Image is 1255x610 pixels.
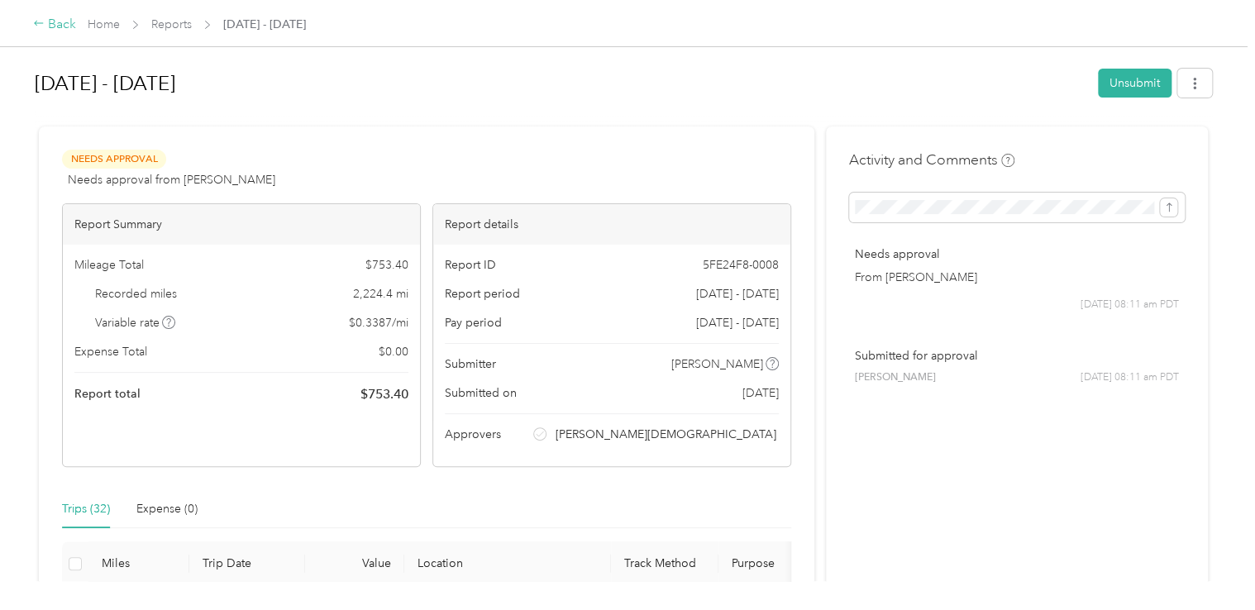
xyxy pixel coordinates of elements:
iframe: Everlance-gr Chat Button Frame [1162,517,1255,610]
span: Variable rate [95,314,176,331]
div: Trips (32) [62,500,110,518]
span: Expense Total [74,343,147,360]
th: Miles [88,541,189,587]
span: [DATE] 08:11 am PDT [1081,298,1179,312]
span: $ 0.00 [379,343,408,360]
span: Needs Approval [62,150,166,169]
span: [PERSON_NAME] [855,370,936,385]
th: Value [305,541,404,587]
div: Back [33,15,76,35]
div: Expense (0) [136,500,198,518]
span: [DATE] - [DATE] [696,285,779,303]
span: Submitted on [445,384,517,402]
span: [DATE] 08:11 am PDT [1081,370,1179,385]
h4: Activity and Comments [849,150,1014,170]
th: Track Method [611,541,718,587]
h1: Aug 1 - 31, 2025 [35,64,1086,103]
button: Unsubmit [1098,69,1171,98]
span: Recorded miles [95,285,177,303]
span: $ 753.40 [365,256,408,274]
th: Trip Date [189,541,305,587]
a: Home [88,17,120,31]
span: [DATE] - [DATE] [223,16,306,33]
span: $ 0.3387 / mi [349,314,408,331]
th: Location [404,541,611,587]
div: Report details [433,204,790,245]
span: Submitter [445,355,496,373]
span: Needs approval from [PERSON_NAME] [68,171,275,188]
span: Mileage Total [74,256,144,274]
a: Reports [151,17,192,31]
p: Submitted for approval [855,347,1179,365]
span: [DATE] [742,384,779,402]
div: Report Summary [63,204,420,245]
span: [PERSON_NAME] [671,355,763,373]
span: Pay period [445,314,502,331]
span: 2,224.4 mi [353,285,408,303]
span: Report period [445,285,520,303]
span: $ 753.40 [360,384,408,404]
span: [DATE] - [DATE] [696,314,779,331]
span: 5FE24F8-0008 [703,256,779,274]
span: Report ID [445,256,496,274]
th: Purpose [718,541,842,587]
p: From [PERSON_NAME] [855,269,1179,286]
span: Approvers [445,426,501,443]
span: Report total [74,385,141,403]
p: Needs approval [855,245,1179,263]
span: [PERSON_NAME][DEMOGRAPHIC_DATA] [556,426,776,443]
